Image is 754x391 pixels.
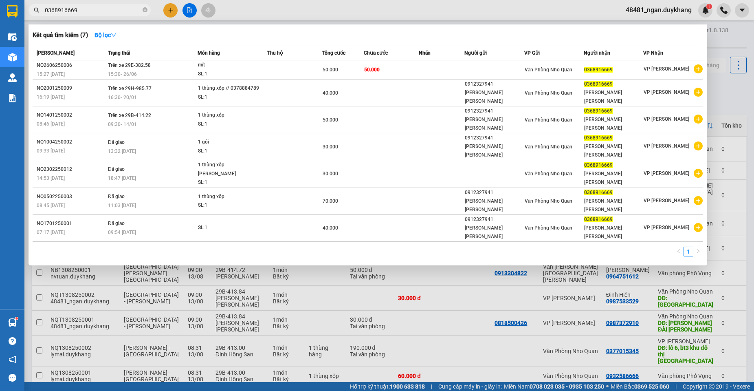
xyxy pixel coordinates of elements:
[465,215,523,224] div: 0912327941
[108,62,151,68] span: Trên xe 29E-382.58
[323,90,338,96] span: 40.000
[584,115,643,133] div: [PERSON_NAME] [PERSON_NAME]
[364,50,388,56] span: Chưa cước
[684,247,693,256] a: 1
[644,89,689,95] span: VP [PERSON_NAME]
[674,247,684,256] li: Previous Page
[644,116,689,122] span: VP [PERSON_NAME]
[37,219,106,228] div: NQ1701250001
[694,115,703,124] span: plus-circle
[108,95,137,100] span: 16:30 - 20/01
[465,188,523,197] div: 0912327941
[45,40,185,51] li: Hotline: 19003086
[108,139,125,145] span: Đã giao
[693,247,703,256] button: right
[525,144,573,150] span: Văn Phòng Nho Quan
[37,61,106,70] div: NQ2606250006
[323,144,338,150] span: 30.000
[15,317,18,320] sup: 1
[108,50,130,56] span: Trạng thái
[198,161,259,178] div: 1 thùng xốp [PERSON_NAME] [PERSON_NAME]
[465,197,523,214] div: [PERSON_NAME] [PERSON_NAME]
[198,147,259,156] div: SL: 1
[525,117,573,123] span: Văn Phòng Nho Quan
[465,224,523,241] div: [PERSON_NAME] [PERSON_NAME]
[644,66,689,72] span: VP [PERSON_NAME]
[45,20,185,40] li: Số 2 [PERSON_NAME], [GEOGRAPHIC_DATA][PERSON_NAME]
[696,249,701,254] span: right
[465,115,523,133] div: [PERSON_NAME] [PERSON_NAME]
[322,50,345,56] span: Tổng cước
[37,230,65,235] span: 07:17 [DATE]
[464,50,487,56] span: Người gửi
[584,216,613,222] span: 0368916669
[694,64,703,73] span: plus-circle
[37,175,65,181] span: 14:53 [DATE]
[111,32,117,38] span: down
[45,6,141,15] input: Tìm tên, số ĐT hoặc mã đơn
[143,7,147,14] span: close-circle
[676,249,681,254] span: left
[465,88,523,106] div: [PERSON_NAME] [PERSON_NAME]
[323,67,338,73] span: 50.000
[584,88,643,106] div: [PERSON_NAME] [PERSON_NAME]
[198,120,259,129] div: SL: 1
[643,50,663,56] span: VP Nhận
[10,10,51,51] img: logo.jpg
[465,107,523,115] div: 0912327941
[694,141,703,150] span: plus-circle
[8,33,17,41] img: warehouse-icon
[37,84,106,93] div: NQ2001250009
[108,113,151,118] span: Trên xe 29B-414.22
[198,178,259,187] div: SL: 1
[525,90,573,96] span: Văn Phòng Nho Quan
[684,247,693,256] li: 1
[644,170,689,176] span: VP [PERSON_NAME]
[37,111,106,119] div: NQ1401250002
[465,80,523,88] div: 0912327941
[108,175,136,181] span: 18:47 [DATE]
[323,171,338,177] span: 30.000
[108,166,125,172] span: Đã giao
[33,31,88,40] h3: Kết quả tìm kiếm ( 7 )
[198,70,259,79] div: SL: 1
[198,61,259,70] div: mít
[584,108,613,114] span: 0368916669
[323,225,338,231] span: 40.000
[198,111,259,120] div: 1 thùng xốp
[419,50,431,56] span: Nhãn
[108,148,136,154] span: 13:32 [DATE]
[9,356,16,363] span: notification
[465,142,523,159] div: [PERSON_NAME] [PERSON_NAME]
[108,194,125,199] span: Đã giao
[525,198,573,204] span: Văn Phòng Nho Quan
[8,73,17,82] img: warehouse-icon
[674,247,684,256] button: left
[323,117,338,123] span: 50.000
[584,81,613,87] span: 0368916669
[9,374,16,382] span: message
[8,53,17,62] img: warehouse-icon
[37,94,65,100] span: 16:19 [DATE]
[198,223,259,232] div: SL: 1
[584,190,613,195] span: 0368916669
[108,221,125,226] span: Đã giao
[524,50,540,56] span: VP Gửi
[37,192,106,201] div: NQ0502250003
[108,71,137,77] span: 15:30 - 26/06
[584,67,613,73] span: 0368916669
[694,223,703,232] span: plus-circle
[584,162,613,168] span: 0368916669
[584,135,613,141] span: 0368916669
[34,7,40,13] span: search
[37,148,65,154] span: 09:33 [DATE]
[693,247,703,256] li: Next Page
[88,29,123,42] button: Bộ lọcdown
[37,121,65,127] span: 08:46 [DATE]
[8,318,17,327] img: warehouse-icon
[694,169,703,178] span: plus-circle
[198,84,259,93] div: 1 thùng xốp // 0378884789
[198,50,220,56] span: Món hàng
[108,121,137,127] span: 09:30 - 14/01
[323,198,338,204] span: 70.000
